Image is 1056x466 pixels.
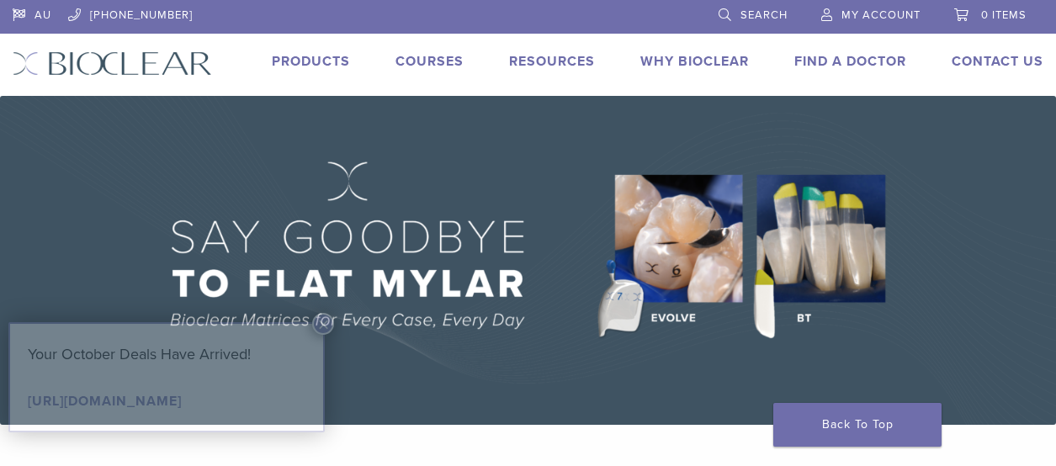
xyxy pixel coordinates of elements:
[773,403,942,447] a: Back To Top
[312,313,334,335] button: Close
[28,342,306,367] p: Your October Deals Have Arrived!
[13,51,212,76] img: Bioclear
[794,53,906,70] a: Find A Doctor
[272,53,350,70] a: Products
[841,8,921,22] span: My Account
[981,8,1027,22] span: 0 items
[952,53,1043,70] a: Contact Us
[395,53,464,70] a: Courses
[509,53,595,70] a: Resources
[740,8,788,22] span: Search
[640,53,749,70] a: Why Bioclear
[28,393,182,410] a: [URL][DOMAIN_NAME]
